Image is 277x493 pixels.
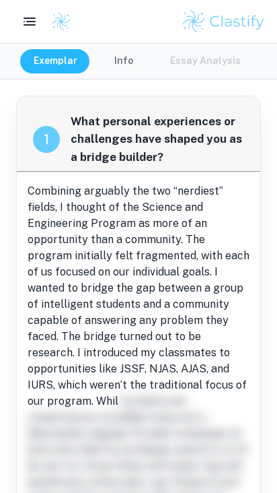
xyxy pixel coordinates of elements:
img: Clastify logo [181,8,266,35]
a: Clastify logo [43,11,71,32]
div: recipe [33,126,60,153]
button: Info [93,49,154,73]
span: What personal experiences or challenges have shaped you as a bridge builder? [71,112,244,166]
button: Exemplar [20,49,91,73]
img: Clastify logo [51,11,71,32]
span: Combining arguably the two “nerdiest” fields, I thought of the Science and Engineering Program as... [28,185,249,407]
